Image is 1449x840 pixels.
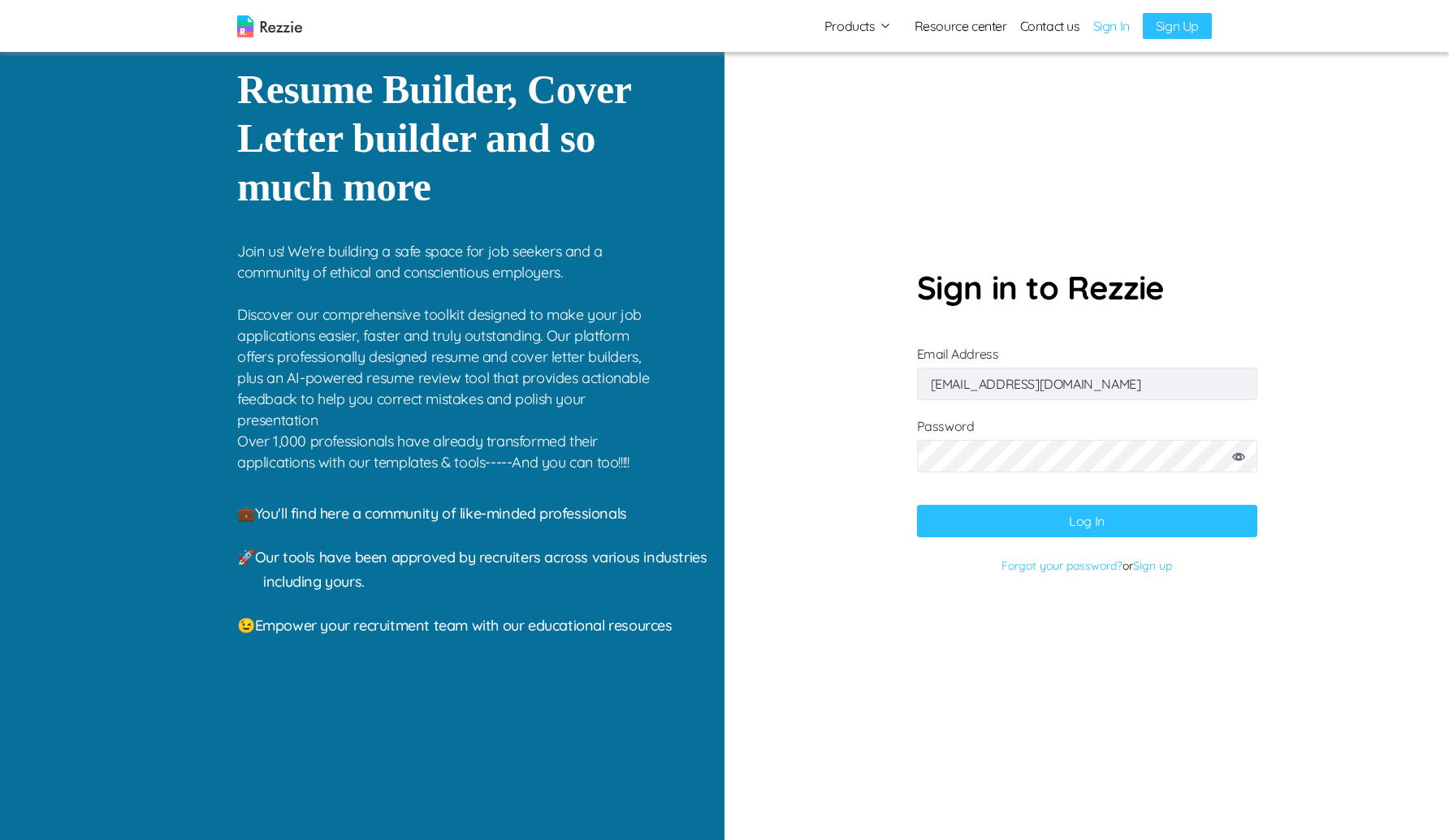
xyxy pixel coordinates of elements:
p: or [917,554,1257,578]
a: Forgot your password? [1001,558,1122,573]
p: Join us! We're building a safe space for job seekers and a community of ethical and conscientious... [237,241,660,431]
p: Resume Builder, Cover Letter builder and so much more [237,65,642,211]
button: Log In [917,505,1257,537]
a: Resource center [915,16,1007,36]
p: Sign in to Rezzie [917,263,1257,312]
a: Sign Up [1143,13,1212,39]
img: logo [237,15,302,37]
p: Over 1,000 professionals have already transformed their applications with our templates & tools--... [237,431,660,473]
a: Sign up [1133,558,1172,573]
a: Contact us [1020,16,1080,36]
button: Products [824,16,892,36]
input: Email Address [917,368,1257,400]
input: Password [917,440,1257,472]
label: Email Address [917,346,1257,392]
span: 🚀 Our tools have been approved by recruiters across various industries including yours. [237,548,707,591]
label: Password [917,418,1257,489]
span: 😉 Empower your recruitment team with our educational resources [237,616,673,635]
a: Sign In [1093,16,1130,36]
span: 💼 You'll find here a community of like-minded professionals [237,504,627,523]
